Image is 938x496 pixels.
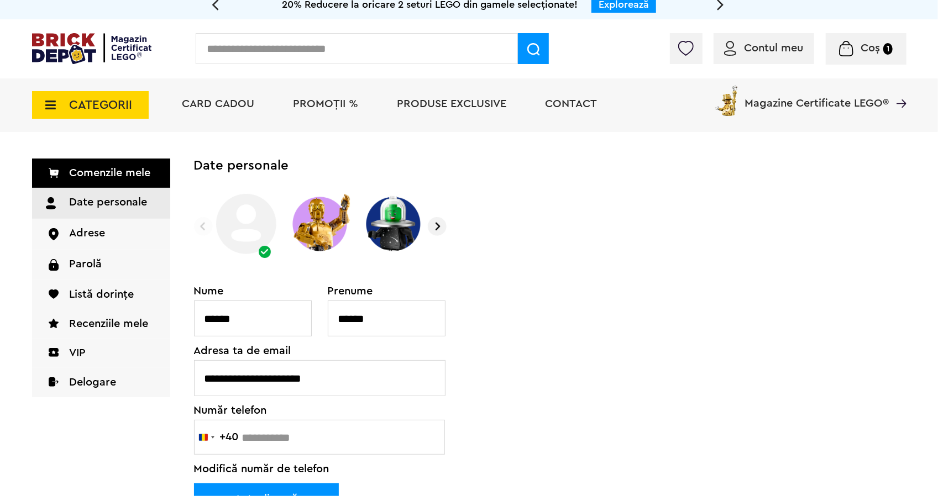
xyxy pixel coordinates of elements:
a: Magazine Certificate LEGO® [889,83,906,94]
a: Date personale [32,188,170,219]
label: Nume [194,286,312,297]
a: Card Cadou [182,98,255,109]
a: VIP [32,339,170,368]
a: PROMOȚII % [294,98,359,109]
span: Coș [861,43,880,54]
a: Produse exclusive [397,98,507,109]
a: Adrese [32,219,170,249]
span: Contul meu [745,43,804,54]
label: Prenume [328,286,446,297]
a: Delogare [32,368,170,397]
a: Contul meu [724,43,804,54]
span: Modifică număr de telefon [194,463,329,474]
span: Magazine Certificate LEGO® [745,83,889,109]
h2: Date personale [194,159,906,173]
a: Comenzile mele [32,159,170,188]
a: Listă dorințe [32,280,170,309]
small: 1 [883,43,893,55]
a: Contact [546,98,598,109]
a: Parolă [32,250,170,280]
a: Recenziile mele [32,309,170,339]
span: CATEGORII [70,99,133,111]
label: Adresa ta de email [194,345,446,356]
